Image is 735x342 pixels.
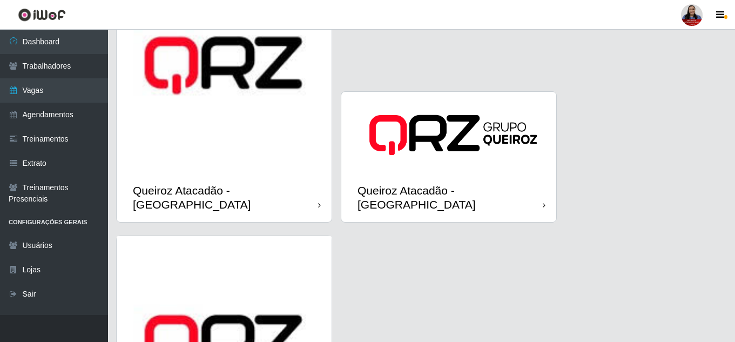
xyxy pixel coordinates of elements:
div: Queiroz Atacadão - [GEOGRAPHIC_DATA] [133,184,318,211]
img: cardImg [341,92,556,173]
div: Queiroz Atacadão - [GEOGRAPHIC_DATA] [358,184,543,211]
img: CoreUI Logo [18,8,66,22]
a: Queiroz Atacadão - [GEOGRAPHIC_DATA] [341,92,556,222]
